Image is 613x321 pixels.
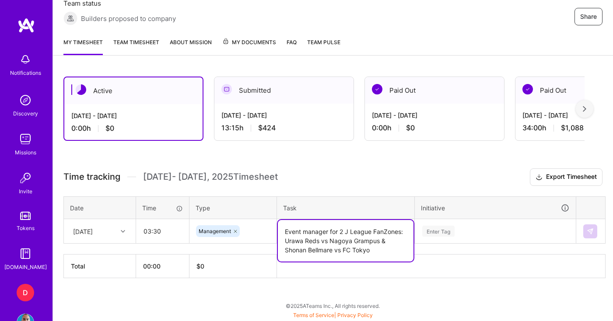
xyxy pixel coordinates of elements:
[199,228,231,234] span: Management
[17,91,34,109] img: discovery
[277,196,415,219] th: Task
[64,77,203,104] div: Active
[121,229,125,234] i: icon Chevron
[278,220,413,262] textarea: Event manager for 2 J League FanZones: Urawa Reds vs Nagoya Grampus & Shonan Bellmare vs FC Tokyo
[258,123,276,133] span: $424
[170,38,212,55] a: About Mission
[522,84,533,94] img: Paid Out
[222,38,276,55] a: My Documents
[574,8,602,25] button: Share
[137,220,189,243] input: HH:MM
[293,312,334,318] a: Terms of Service
[530,168,602,186] button: Export Timesheet
[222,38,276,47] span: My Documents
[587,228,594,235] img: Submit
[10,68,41,77] div: Notifications
[214,77,354,104] div: Submitted
[421,203,570,213] div: Initiative
[20,212,31,220] img: tokens
[580,12,597,21] span: Share
[63,38,103,55] a: My timesheet
[372,111,497,120] div: [DATE] - [DATE]
[15,148,36,157] div: Missions
[196,262,204,270] span: $ 0
[71,111,196,120] div: [DATE] - [DATE]
[17,223,35,233] div: Tokens
[53,295,613,317] div: © 2025 ATeams Inc., All rights reserved.
[17,284,34,301] div: D
[136,255,189,278] th: 00:00
[536,173,543,182] i: icon Download
[143,171,278,182] span: [DATE] - [DATE] , 2025 Timesheet
[64,196,136,219] th: Date
[4,262,47,272] div: [DOMAIN_NAME]
[422,224,455,238] div: Enter Tag
[337,312,373,318] a: Privacy Policy
[14,284,36,301] a: D
[63,171,120,182] span: Time tracking
[583,106,586,112] img: right
[307,39,340,45] span: Team Pulse
[406,123,415,133] span: $0
[13,109,38,118] div: Discovery
[307,38,340,55] a: Team Pulse
[76,84,86,95] img: Active
[561,123,584,133] span: $1,088
[19,187,32,196] div: Invite
[63,11,77,25] img: Builders proposed to company
[189,196,277,219] th: Type
[293,312,373,318] span: |
[105,124,114,133] span: $0
[17,51,34,68] img: bell
[73,227,93,236] div: [DATE]
[113,38,159,55] a: Team timesheet
[17,130,34,148] img: teamwork
[372,123,497,133] div: 0:00 h
[142,203,183,213] div: Time
[365,77,504,104] div: Paid Out
[221,84,232,94] img: Submitted
[287,38,297,55] a: FAQ
[18,17,35,33] img: logo
[372,84,382,94] img: Paid Out
[81,14,176,23] span: Builders proposed to company
[17,245,34,262] img: guide book
[71,124,196,133] div: 0:00 h
[221,123,347,133] div: 13:15 h
[64,255,136,278] th: Total
[221,111,347,120] div: [DATE] - [DATE]
[17,169,34,187] img: Invite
